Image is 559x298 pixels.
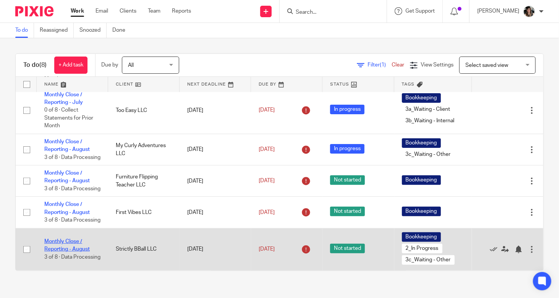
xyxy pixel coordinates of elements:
[44,254,100,260] span: 3 of 8 · Data Processing
[172,7,191,15] a: Reports
[402,82,415,86] span: Tags
[330,105,365,114] span: In progress
[44,107,93,128] span: 0 of 8 · Collect Statements for Prior Month
[405,8,435,14] span: Get Support
[295,9,364,16] input: Search
[44,186,100,191] span: 3 of 8 · Data Processing
[54,57,87,74] a: + Add task
[402,244,442,253] span: 2_In Progress
[128,63,134,68] span: All
[108,197,180,228] td: First Vibes LLC
[108,87,180,134] td: Too Easy LLC
[39,62,47,68] span: (8)
[120,7,136,15] a: Clients
[392,62,404,68] a: Clear
[402,175,441,185] span: Bookkeeping
[402,255,455,265] span: 3c_Waiting - Other
[96,7,108,15] a: Email
[402,105,454,114] span: 3a_Waiting - Client
[465,63,508,68] span: Select saved view
[101,61,118,69] p: Due by
[402,116,459,126] span: 3b_Waiting - Internal
[44,170,90,183] a: Monthly Close / Reporting - August
[402,93,441,103] span: Bookkeeping
[79,23,107,38] a: Snoozed
[259,147,275,152] span: [DATE]
[259,178,275,184] span: [DATE]
[330,175,365,185] span: Not started
[44,239,90,252] a: Monthly Close / Reporting - August
[402,150,455,159] span: 3c_Waiting - Other
[368,62,392,68] span: Filter
[259,246,275,252] span: [DATE]
[44,202,90,215] a: Monthly Close / Reporting - August
[71,7,84,15] a: Work
[330,144,365,154] span: In progress
[108,165,180,197] td: Furniture Flipping Teacher LLC
[23,61,47,69] h1: To do
[380,62,386,68] span: (1)
[523,5,535,18] img: IMG_2906.JPEG
[402,232,441,242] span: Bookkeeping
[402,138,441,148] span: Bookkeeping
[180,228,251,270] td: [DATE]
[477,7,519,15] p: [PERSON_NAME]
[15,6,53,16] img: Pixie
[421,62,454,68] span: View Settings
[44,217,100,223] span: 3 of 8 · Data Processing
[108,134,180,165] td: My Curly Adventures LLC
[330,207,365,216] span: Not started
[112,23,131,38] a: Done
[180,165,251,197] td: [DATE]
[402,207,441,216] span: Bookkeeping
[330,244,365,253] span: Not started
[180,197,251,228] td: [DATE]
[180,87,251,134] td: [DATE]
[15,23,34,38] a: To do
[40,23,74,38] a: Reassigned
[259,210,275,215] span: [DATE]
[180,134,251,165] td: [DATE]
[259,108,275,113] span: [DATE]
[44,139,90,152] a: Monthly Close / Reporting - August
[108,228,180,270] td: Strictly BBall LLC
[490,245,501,253] a: Mark as done
[44,155,100,160] span: 3 of 8 · Data Processing
[44,92,83,105] a: Monthly Close / Reporting - July
[148,7,160,15] a: Team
